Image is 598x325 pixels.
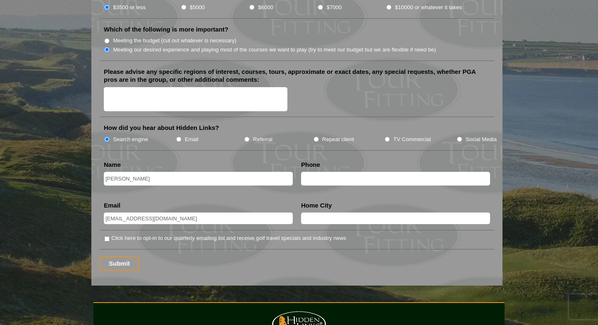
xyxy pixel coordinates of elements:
[258,3,273,12] label: $6000
[395,3,462,12] label: $10000 or whatever it takes
[100,256,139,271] input: Submit
[104,161,121,169] label: Name
[104,201,120,210] label: Email
[104,25,228,34] label: Which of the following is more important?
[301,201,332,210] label: Home City
[190,3,205,12] label: $5000
[113,46,436,54] label: Meeting our desired experience and playing most of the courses we want to play (try to meet our b...
[301,161,320,169] label: Phone
[326,3,341,12] label: $7000
[185,135,199,144] label: Email
[466,135,497,144] label: Social Media
[253,135,272,144] label: Referral
[111,234,346,242] label: Click here to opt-in to our quarterly emailing list and receive golf travel specials and industry...
[113,135,148,144] label: Search engine
[113,3,146,12] label: $3500 or less
[322,135,354,144] label: Repeat client
[393,135,431,144] label: TV Commercial
[113,37,236,45] label: Meeting the budget (cut out whatever is necessary)
[104,124,219,132] label: How did you hear about Hidden Links?
[104,68,490,84] label: Please advise any specific regions of interest, courses, tours, approximate or exact dates, any s...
